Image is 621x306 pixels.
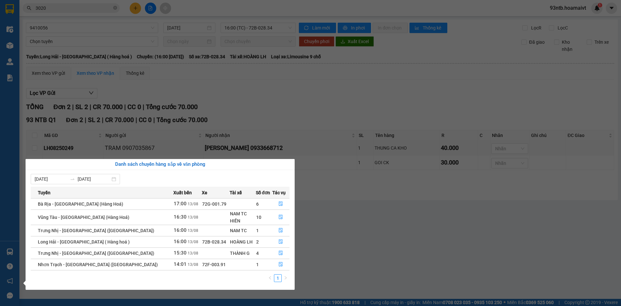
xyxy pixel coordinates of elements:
span: Long Hải - [GEOGRAPHIC_DATA] ( Hàng hoá ) [38,239,130,244]
span: Tuyến [38,189,50,196]
span: 13/08 [188,215,198,220]
span: file-done [278,239,283,244]
span: environment [3,36,8,40]
span: file-done [278,201,283,207]
a: 1 [274,275,281,282]
span: 72F-003.91 [202,262,226,267]
input: Đến ngày [78,176,110,183]
span: 4 [256,251,259,256]
div: Danh sách chuyến hàng sắp về văn phòng [31,161,289,168]
span: left [268,276,272,280]
span: 16:00 [174,227,187,233]
span: file-done [278,262,283,267]
div: NAM TC [230,210,256,217]
span: 1 [256,262,259,267]
input: Từ ngày [35,176,67,183]
button: file-done [273,237,289,247]
button: file-done [273,248,289,258]
span: Số đơn [256,189,270,196]
span: 1 [256,228,259,233]
span: Xe [202,189,207,196]
span: environment [45,36,49,40]
span: swap-right [70,176,75,182]
span: 16:00 [174,239,187,244]
span: Tác vụ [272,189,286,196]
li: Next Page [282,274,289,282]
img: logo.jpg [3,3,26,26]
span: file-done [278,251,283,256]
button: file-done [273,199,289,209]
span: 13/08 [188,202,198,206]
span: file-done [278,228,283,233]
span: right [284,276,288,280]
span: Vũng Tàu - [GEOGRAPHIC_DATA] (Hàng Hoá) [38,215,129,220]
span: 13/08 [188,251,198,255]
span: 13/08 [188,228,198,233]
span: Tài xế [230,189,242,196]
b: 93 Nguyễn Thái Bình, [GEOGRAPHIC_DATA] [3,36,43,62]
button: file-done [273,259,289,270]
span: Trưng Nhị - [GEOGRAPHIC_DATA] ([GEOGRAPHIC_DATA]) [38,228,154,233]
span: 13/08 [188,262,198,267]
b: 154/1 Bình Giã, P 8 [45,36,85,48]
span: 10 [256,215,261,220]
li: Previous Page [266,274,274,282]
span: 13/08 [188,240,198,244]
span: 17:00 [174,201,187,207]
button: left [266,274,274,282]
span: 72G-001.79 [202,201,226,207]
div: NAM TC [230,227,256,234]
button: file-done [273,225,289,236]
span: Xuất bến [173,189,192,196]
button: right [282,274,289,282]
li: Hoa Mai [3,3,94,16]
span: Trưng Nhị - [GEOGRAPHIC_DATA] ([GEOGRAPHIC_DATA]) [38,251,154,256]
span: file-done [278,215,283,220]
li: VP 93 NTB Q1 [3,28,45,35]
span: Nhơn Trạch - [GEOGRAPHIC_DATA] ([GEOGRAPHIC_DATA]) [38,262,158,267]
div: HIỀN [230,217,256,224]
button: file-done [273,212,289,222]
span: 6 [256,201,259,207]
span: 16:30 [174,214,187,220]
span: 15:30 [174,250,187,256]
span: to [70,176,75,182]
div: HOÀNG LH [230,238,256,245]
span: 14:01 [174,261,187,267]
span: 72B-028.34 [202,239,226,244]
div: THÀNH G [230,250,256,257]
span: 2 [256,239,259,244]
li: VP Bình Giã [45,28,86,35]
span: Bà Rịa - [GEOGRAPHIC_DATA] (Hàng Hoá) [38,201,123,207]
